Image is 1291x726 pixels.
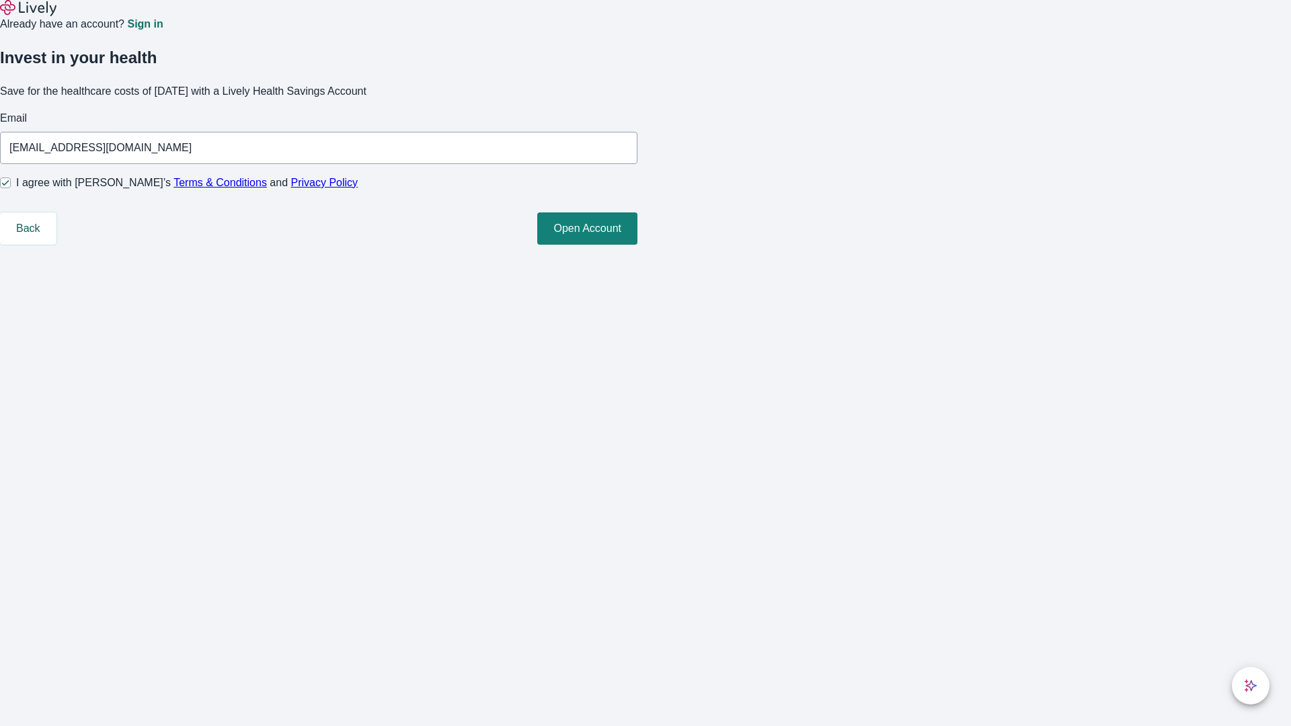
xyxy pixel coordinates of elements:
a: Privacy Policy [291,177,358,188]
a: Terms & Conditions [173,177,267,188]
span: I agree with [PERSON_NAME]’s and [16,175,358,191]
button: Open Account [537,212,637,245]
button: chat [1232,667,1269,704]
svg: Lively AI Assistant [1244,679,1257,692]
a: Sign in [127,19,163,30]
